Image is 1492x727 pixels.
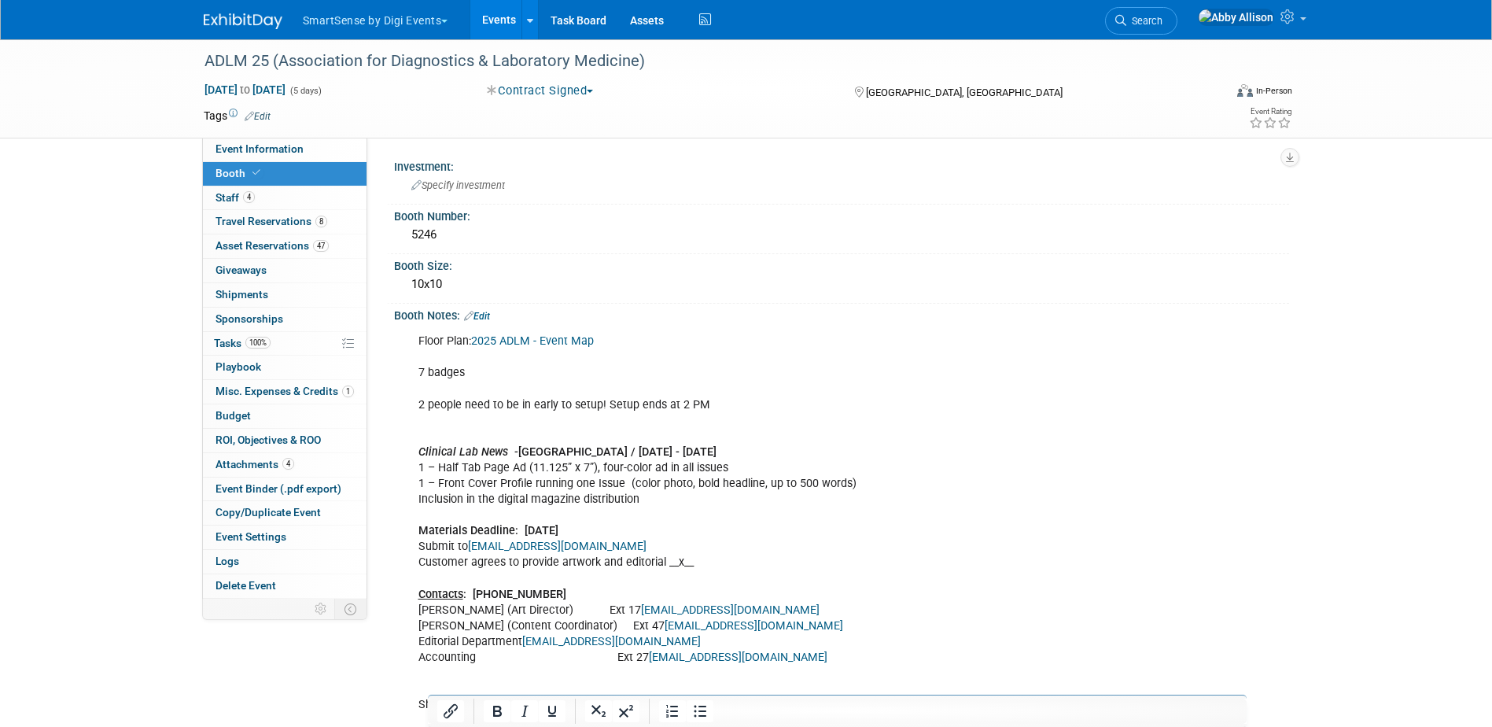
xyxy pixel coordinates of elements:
[418,445,518,459] i: Clinical Lab News -
[203,501,367,525] a: Copy/Duplicate Event
[216,191,255,204] span: Staff
[418,524,518,537] b: Materials Deadline:
[1131,82,1293,105] div: Event Format
[289,86,322,96] span: (5 days)
[216,579,276,592] span: Delete Event
[204,108,271,124] td: Tags
[203,478,367,501] a: Event Binder (.pdf export)
[203,308,367,331] a: Sponsorships
[216,530,286,543] span: Event Settings
[216,458,294,471] span: Attachments
[216,215,327,227] span: Travel Reservations
[203,429,367,452] a: ROI, Objectives & ROO
[866,87,1063,98] span: [GEOGRAPHIC_DATA], [GEOGRAPHIC_DATA]
[204,83,286,97] span: [DATE] [DATE]
[1198,9,1274,26] img: Abby Allison
[203,162,367,186] a: Booth
[203,210,367,234] a: Travel Reservations8
[282,458,294,470] span: 4
[243,191,255,203] span: 4
[203,526,367,549] a: Event Settings
[203,453,367,477] a: Attachments4
[334,599,367,619] td: Toggle Event Tabs
[406,272,1277,297] div: 10x10
[481,83,599,99] button: Contract Signed
[214,337,271,349] span: Tasks
[1237,84,1253,97] img: Format-Inperson.png
[199,47,1200,76] div: ADLM 25 (Association for Diagnostics & Laboratory Medicine)
[216,434,321,446] span: ROI, Objectives & ROO
[216,167,263,179] span: Booth
[238,83,252,96] span: to
[216,239,329,252] span: Asset Reservations
[216,312,283,325] span: Sponsorships
[1249,108,1291,116] div: Event Rating
[313,240,329,252] span: 47
[204,13,282,29] img: ExhibitDay
[203,259,367,282] a: Giveaways
[1255,85,1292,97] div: In-Person
[252,168,260,177] i: Booth reservation complete
[216,555,239,567] span: Logs
[411,179,505,191] span: Specify investment
[518,445,717,459] b: [GEOGRAPHIC_DATA] / [DATE] - [DATE]
[463,588,566,601] b: : [PHONE_NUMBER]
[203,283,367,307] a: Shipments
[216,142,304,155] span: Event Information
[216,409,251,422] span: Budget
[203,380,367,404] a: Misc. Expenses & Credits1
[245,111,271,122] a: Edit
[203,138,367,161] a: Event Information
[525,524,558,537] b: [DATE]
[468,540,647,553] a: [EMAIL_ADDRESS][DOMAIN_NAME]
[203,234,367,258] a: Asset Reservations47
[216,506,321,518] span: Copy/Duplicate Event
[203,574,367,598] a: Delete Event
[418,588,463,601] u: Contacts
[394,205,1289,224] div: Booth Number:
[216,385,354,397] span: Misc. Expenses & Credits
[203,356,367,379] a: Playbook
[1105,7,1177,35] a: Search
[216,264,267,276] span: Giveaways
[203,550,367,574] a: Logs
[203,332,367,356] a: Tasks100%
[665,619,843,633] a: [EMAIL_ADDRESS][DOMAIN_NAME]
[1126,15,1162,27] span: Search
[216,360,261,373] span: Playbook
[216,482,341,495] span: Event Binder (.pdf export)
[245,337,271,349] span: 100%
[641,603,820,617] a: [EMAIL_ADDRESS][DOMAIN_NAME]
[216,288,268,301] span: Shipments
[649,651,827,664] a: [EMAIL_ADDRESS][DOMAIN_NAME]
[471,334,594,348] a: 2025 ADLM - Event Map
[406,223,1277,247] div: 5246
[315,216,327,227] span: 8
[203,404,367,428] a: Budget
[308,599,335,619] td: Personalize Event Tab Strip
[394,155,1289,175] div: Investment:
[394,304,1289,324] div: Booth Notes:
[394,254,1289,274] div: Booth Size:
[203,186,367,210] a: Staff4
[464,311,490,322] a: Edit
[342,386,354,397] span: 1
[522,635,701,648] a: [EMAIL_ADDRESS][DOMAIN_NAME]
